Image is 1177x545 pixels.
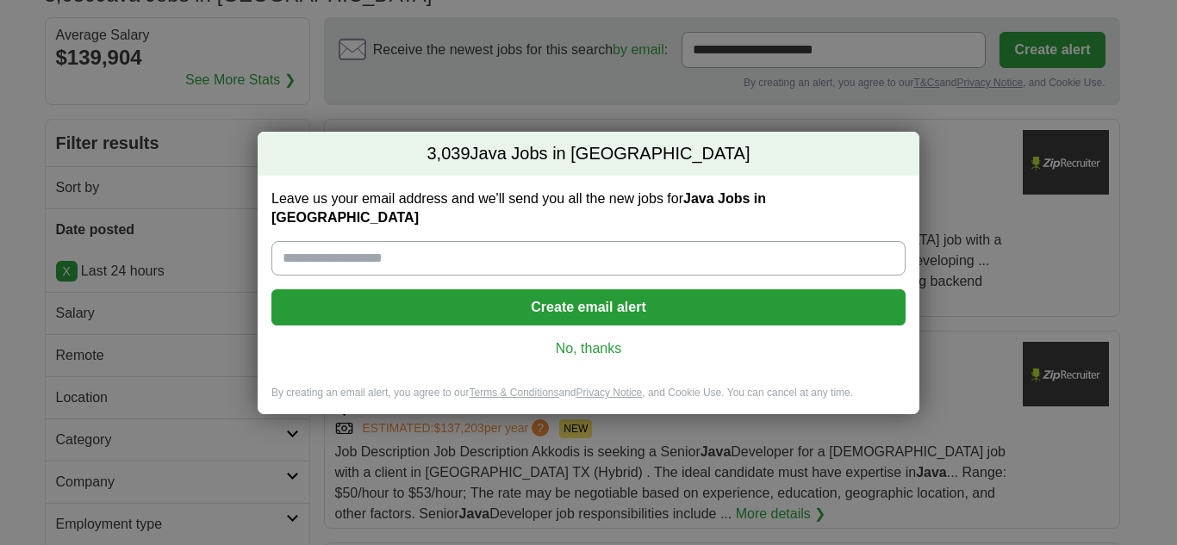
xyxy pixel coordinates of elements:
h2: Java Jobs in [GEOGRAPHIC_DATA] [258,132,919,177]
button: Create email alert [271,289,906,325]
a: Terms & Conditions [469,387,558,399]
a: Privacy Notice [576,387,643,399]
div: By creating an email alert, you agree to our and , and Cookie Use. You can cancel at any time. [258,386,919,414]
span: 3,039 [427,142,470,166]
label: Leave us your email address and we'll send you all the new jobs for [271,189,906,227]
a: No, thanks [285,339,892,358]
